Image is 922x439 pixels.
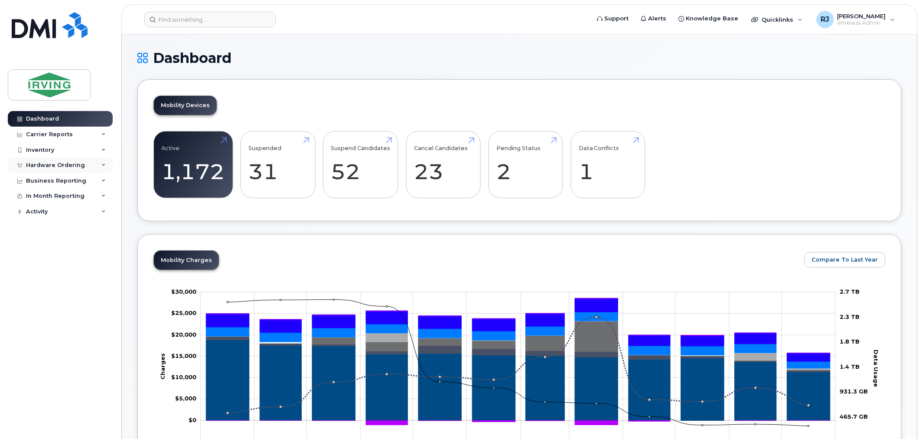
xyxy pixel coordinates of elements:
[249,136,307,193] a: Suspended 31
[206,312,831,369] g: Features
[805,252,886,268] button: Compare To Last Year
[496,136,555,193] a: Pending Status 2
[171,352,196,359] tspan: $15,000
[171,310,196,317] tspan: $25,000
[840,388,868,395] tspan: 931.3 GB
[154,251,219,270] a: Mobility Charges
[175,395,196,402] g: $0
[840,338,860,345] tspan: 1.8 TB
[206,321,831,370] g: Cancellation
[414,136,472,193] a: Cancel Candidates 23
[206,336,831,372] g: Roaming
[206,299,831,361] g: HST
[840,363,860,370] tspan: 1.4 TB
[206,312,831,362] g: GST
[171,352,196,359] g: $0
[171,288,196,295] tspan: $30,000
[840,288,860,295] tspan: 2.7 TB
[873,350,880,387] tspan: Data Usage
[160,353,166,380] tspan: Charges
[154,96,217,115] a: Mobility Devices
[171,331,196,338] tspan: $20,000
[331,136,391,193] a: Suspend Candidates 52
[171,373,196,380] g: $0
[840,313,860,320] tspan: 2.3 TB
[206,298,831,354] g: QST
[137,50,902,66] h1: Dashboard
[189,416,196,423] tspan: $0
[162,136,225,193] a: Active 1,172
[171,288,196,295] g: $0
[840,413,868,420] tspan: 465.7 GB
[812,256,878,264] span: Compare To Last Year
[171,373,196,380] tspan: $10,000
[206,340,831,421] g: Rate Plan
[171,310,196,317] g: $0
[171,331,196,338] g: $0
[175,395,196,402] tspan: $5,000
[579,136,637,193] a: Data Conflicts 1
